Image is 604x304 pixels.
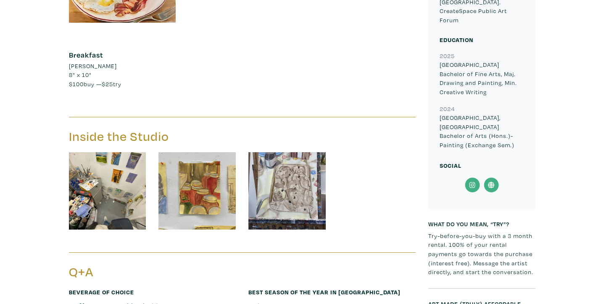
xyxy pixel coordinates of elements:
[69,288,134,296] small: Beverage of choice
[69,50,103,60] a: Breakfast
[428,231,535,277] p: Try-before-you-buy with a 3 month rental. 100% of your rental payments go towards the purchase (i...
[440,161,462,169] small: Social
[440,60,524,96] p: [GEOGRAPHIC_DATA] Bachelor of Fine Arts, Maj. Drawing and Painting, Min. Creative Writing
[428,220,535,227] h6: What do you mean, “try”?
[440,113,524,149] p: [GEOGRAPHIC_DATA], [GEOGRAPHIC_DATA] Bachelor of Arts (Hons.)- Painting (Exchange Sem.)
[158,152,236,230] img: phpThumb.php
[248,288,401,296] small: Best season of the year in [GEOGRAPHIC_DATA]
[69,61,117,71] li: [PERSON_NAME]
[69,152,146,230] img: phpThumb.php
[248,152,326,230] img: phpThumb.php
[69,129,236,145] h3: Inside the Studio
[69,80,121,88] span: buy — try
[69,264,236,280] h3: Q+A
[440,36,473,44] small: Education
[69,71,92,79] span: 8" x 10"
[69,61,176,71] a: [PERSON_NAME]
[69,80,84,88] span: $100
[102,80,113,88] span: $25
[440,52,455,60] small: 2025
[440,105,455,113] small: 2024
